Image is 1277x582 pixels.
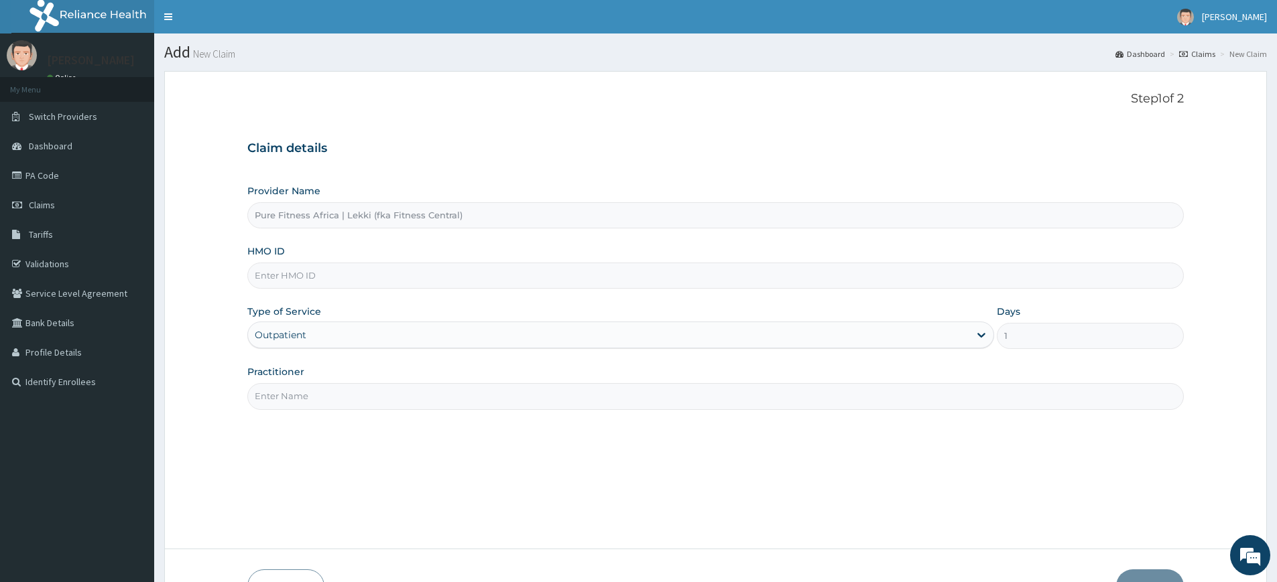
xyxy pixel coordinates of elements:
[25,67,54,100] img: d_794563401_company_1708531726252_794563401
[1115,48,1165,60] a: Dashboard
[1177,9,1194,25] img: User Image
[247,184,320,198] label: Provider Name
[29,111,97,123] span: Switch Providers
[247,365,304,378] label: Practitioner
[247,383,1184,409] input: Enter Name
[7,40,37,70] img: User Image
[247,244,285,258] label: HMO ID
[78,169,185,304] span: We're online!
[47,73,79,82] a: Online
[190,49,235,59] small: New Claim
[1179,48,1215,60] a: Claims
[29,199,55,211] span: Claims
[1202,11,1267,23] span: [PERSON_NAME]
[1217,48,1267,60] li: New Claim
[220,7,252,39] div: Minimize live chat window
[29,140,72,152] span: Dashboard
[47,54,135,66] p: [PERSON_NAME]
[997,305,1020,318] label: Days
[29,228,53,240] span: Tariffs
[7,366,255,413] textarea: Type your message and hit 'Enter'
[247,305,321,318] label: Type of Service
[70,75,225,92] div: Chat with us now
[247,141,1184,156] h3: Claim details
[247,92,1184,106] p: Step 1 of 2
[247,263,1184,289] input: Enter HMO ID
[164,44,1267,61] h1: Add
